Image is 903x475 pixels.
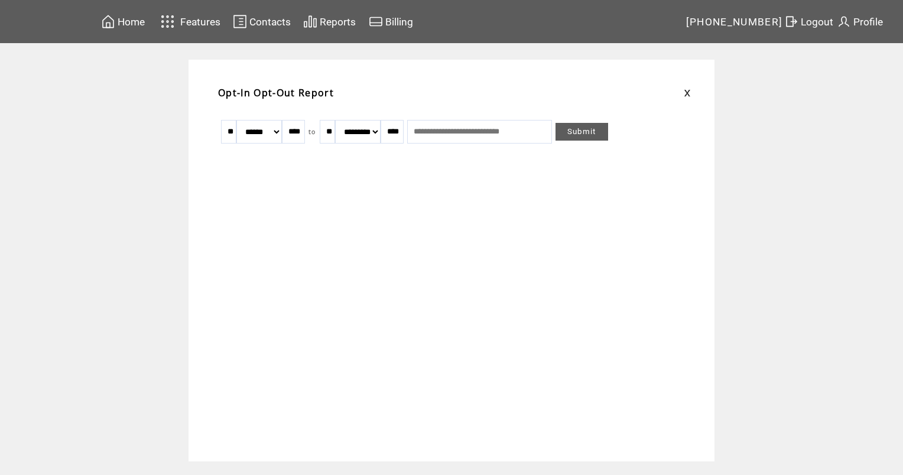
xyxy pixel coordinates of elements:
a: Features [155,10,222,33]
a: Submit [556,123,608,141]
a: Reports [301,12,358,31]
span: to [308,128,316,136]
a: Logout [782,12,835,31]
span: Profile [853,16,883,28]
span: Opt-In Opt-Out Report [218,86,334,99]
span: Reports [320,16,356,28]
img: home.svg [101,14,115,29]
img: contacts.svg [233,14,247,29]
span: Features [180,16,220,28]
span: [PHONE_NUMBER] [686,16,783,28]
span: Billing [385,16,413,28]
img: chart.svg [303,14,317,29]
span: Contacts [249,16,291,28]
a: Home [99,12,147,31]
img: exit.svg [784,14,798,29]
span: Logout [801,16,833,28]
a: Billing [367,12,415,31]
a: Contacts [231,12,293,31]
span: Home [118,16,145,28]
img: features.svg [157,12,178,31]
a: Profile [835,12,885,31]
img: profile.svg [837,14,851,29]
img: creidtcard.svg [369,14,383,29]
